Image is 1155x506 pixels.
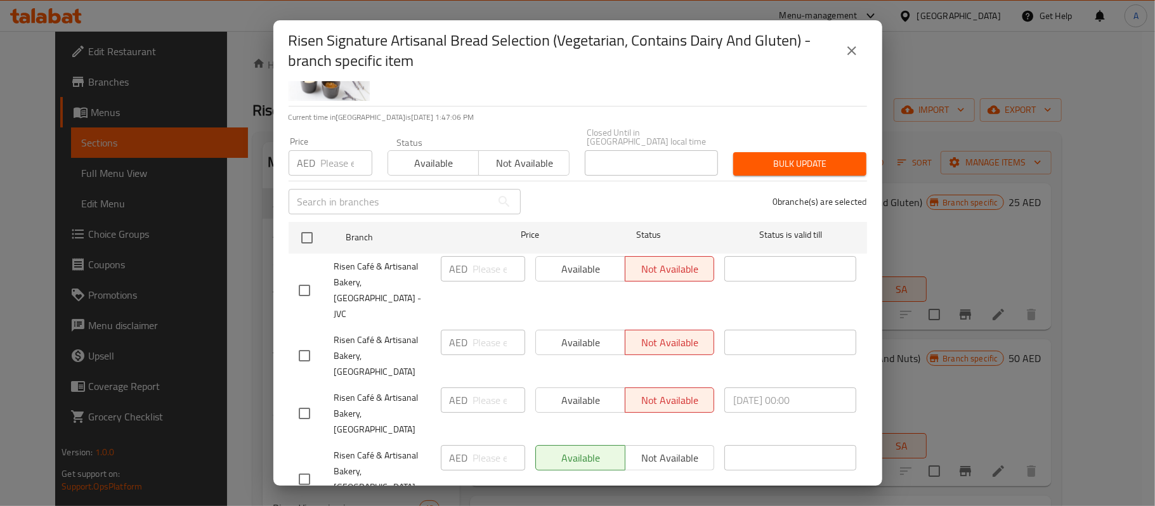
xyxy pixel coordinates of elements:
[724,227,856,243] span: Status is valid till
[334,332,431,380] span: Risen Café & Artisanal Bakery, [GEOGRAPHIC_DATA]
[484,154,564,172] span: Not available
[321,150,372,176] input: Please enter price
[488,227,572,243] span: Price
[388,150,479,176] button: Available
[334,390,431,438] span: Risen Café & Artisanal Bakery, [GEOGRAPHIC_DATA]
[837,36,867,66] button: close
[478,150,570,176] button: Not available
[450,392,468,408] p: AED
[473,387,525,413] input: Please enter price
[733,152,866,176] button: Bulk update
[773,195,867,208] p: 0 branche(s) are selected
[450,261,468,276] p: AED
[473,330,525,355] input: Please enter price
[289,189,492,214] input: Search in branches
[450,450,468,465] p: AED
[743,156,856,172] span: Bulk update
[393,154,474,172] span: Available
[473,445,525,470] input: Please enter price
[346,230,478,245] span: Branch
[289,112,867,123] p: Current time in [GEOGRAPHIC_DATA] is [DATE] 1:47:06 PM
[450,335,468,350] p: AED
[582,227,714,243] span: Status
[289,30,837,71] h2: Risen Signature Artisanal Bread Selection (Vegetarian, Contains Dairy And Gluten) - branch specif...
[297,155,316,171] p: AED
[473,256,525,282] input: Please enter price
[334,259,431,322] span: Risen Café & Artisanal Bakery, [GEOGRAPHIC_DATA] - JVC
